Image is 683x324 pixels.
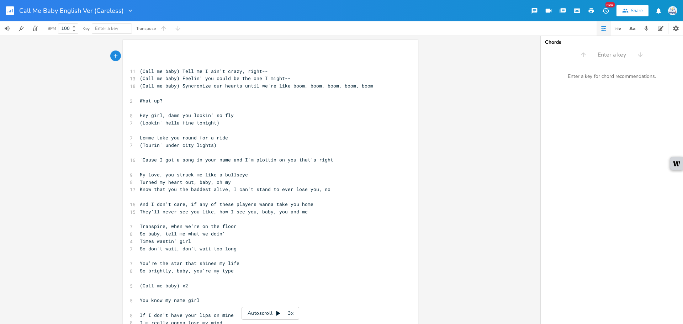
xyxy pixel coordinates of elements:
div: New [605,2,615,7]
div: Autoscroll [242,307,299,320]
span: Know that you the baddest alive, I can't stand to ever lose you, no [140,186,330,192]
span: 'Cause I got a song in your name and I'm plottin on you that's right [140,156,333,163]
span: Call Me Baby English Ver (Careless) [19,7,124,14]
span: (Lookin' hella fine tonight) [140,119,219,126]
button: Share [616,5,648,16]
span: (Call me baby) Feelin' you could be the one I might-- [140,75,291,81]
span: They'll never see you like, how I see you, baby, you and me [140,208,308,215]
div: Chords [545,40,679,45]
span: Hey girl, damn you lookin' so fly [140,112,234,118]
div: Transpose [136,26,156,31]
span: Times wastin' girl [140,238,191,244]
button: New [598,4,613,17]
span: So baby, tell me what we doin' [140,230,225,237]
span: If I don't have your lips on mine [140,312,234,318]
span: And I don't care, if any of these players wanna take you home [140,201,313,207]
img: Sign In [668,6,677,15]
span: Lemme take you round for a ride [140,134,228,141]
span: Enter a key [95,25,118,32]
span: Turned my heart out, baby, oh my [140,179,231,185]
span: So don't wait, don't wait too long [140,245,237,252]
span: (Call me baby) Syncronize our hearts until we're like boom, boom, boom, boom, boom [140,83,373,89]
div: Key [83,26,90,31]
div: 3x [284,307,297,320]
div: Enter a key for chord recommendations. [541,69,683,84]
div: Share [631,7,643,14]
span: (Call me baby) Tell me I ain't crazy, right-- [140,68,268,74]
span: What up? [140,97,163,104]
span: You're the star that shines my life [140,260,239,266]
span: (Call me baby) x2 [140,282,188,289]
div: BPM [48,27,56,31]
span: So brightly, baby, you're my type [140,267,234,274]
span: You know my name girl [140,297,200,303]
span: Transpire, when we're on the floor [140,223,237,229]
span: My love, you struck me like a bullseye [140,171,248,178]
span: (Tourin' under city lights) [140,142,217,148]
span: Enter a key [598,51,626,59]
